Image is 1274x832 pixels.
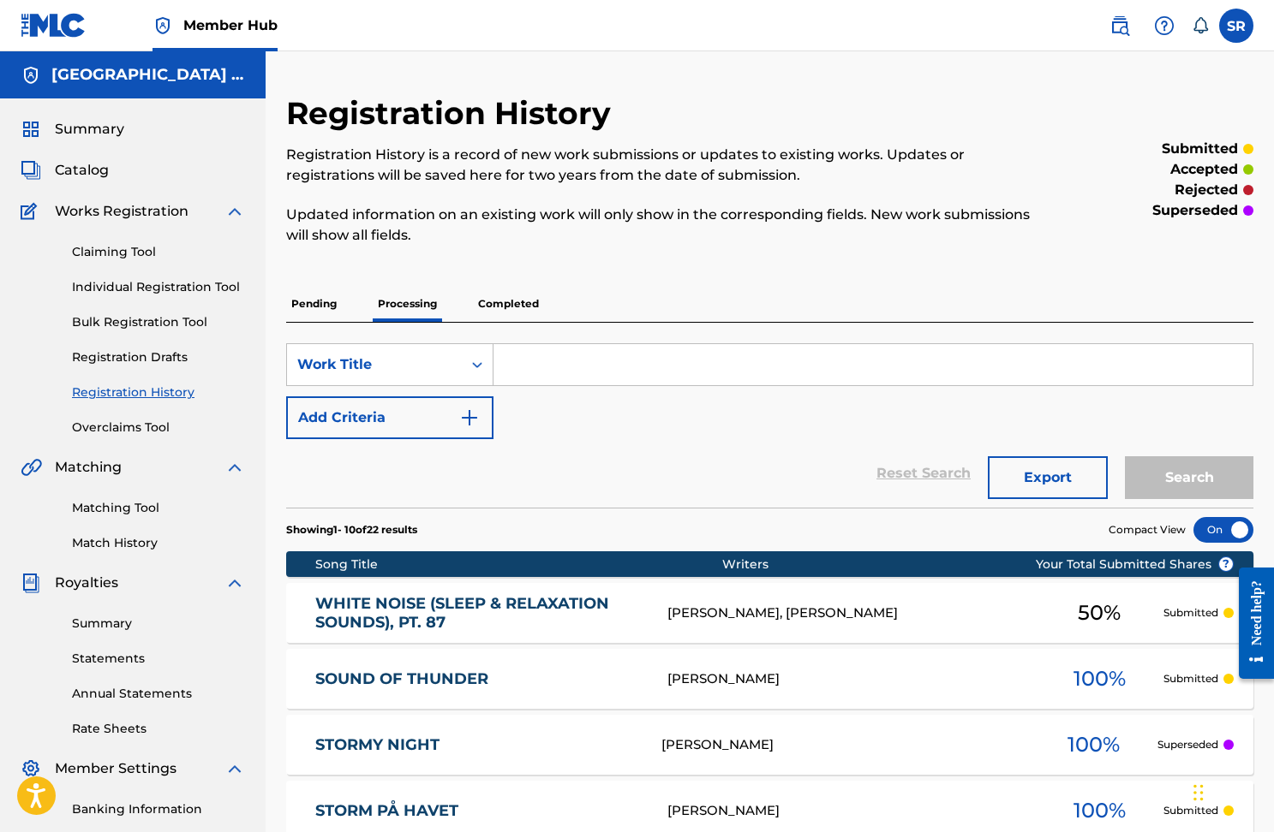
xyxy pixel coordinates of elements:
[1109,522,1186,538] span: Compact View
[55,201,188,222] span: Works Registration
[1078,597,1121,628] span: 50 %
[21,119,124,140] a: SummarySummary
[21,573,41,593] img: Royalties
[72,720,245,738] a: Rate Sheets
[21,13,87,38] img: MLC Logo
[473,286,544,322] p: Completed
[1162,139,1238,159] p: submitted
[1036,556,1234,573] span: Your Total Submitted Shares
[1163,803,1218,818] p: Submitted
[286,286,342,322] p: Pending
[72,685,245,703] a: Annual Statements
[722,556,1090,573] div: Writers
[21,65,41,86] img: Accounts
[1068,729,1120,760] span: 100 %
[72,534,245,552] a: Match History
[21,201,43,222] img: Works Registration
[72,419,245,437] a: Overclaims Tool
[286,145,1031,186] p: Registration History is a record of new work submissions or updates to existing works. Updates or...
[224,457,245,478] img: expand
[1188,750,1274,832] iframe: Chat Widget
[72,278,245,296] a: Individual Registration Tool
[1193,767,1204,818] div: Drag
[667,801,1035,821] div: [PERSON_NAME]
[21,758,41,779] img: Member Settings
[988,456,1108,499] button: Export
[55,573,118,593] span: Royalties
[1074,663,1126,694] span: 100 %
[1163,671,1218,686] p: Submitted
[72,650,245,668] a: Statements
[1110,15,1130,36] img: search
[286,205,1031,246] p: Updated information on an existing work will only show in the corresponding fields. New work subm...
[1152,200,1238,221] p: superseded
[72,383,245,401] a: Registration History
[1219,557,1233,571] span: ?
[183,15,278,35] span: Member Hub
[667,669,1035,689] div: [PERSON_NAME]
[315,801,645,821] a: STORM PÅ HAVET
[21,457,42,478] img: Matching
[21,160,109,181] a: CatalogCatalog
[667,603,1035,623] div: [PERSON_NAME], [PERSON_NAME]
[286,94,619,133] h2: Registration History
[1219,9,1253,43] div: User Menu
[72,615,245,633] a: Summary
[315,556,723,573] div: Song Title
[297,354,452,375] div: Work Title
[373,286,442,322] p: Processing
[224,573,245,593] img: expand
[315,669,645,689] a: SOUND OF THUNDER
[21,160,41,181] img: Catalog
[286,522,417,538] p: Showing 1 - 10 of 22 results
[55,119,124,140] span: Summary
[1103,9,1137,43] a: Public Search
[55,758,176,779] span: Member Settings
[1226,552,1274,693] iframe: Resource Center
[1157,737,1218,752] p: Superseded
[1154,15,1175,36] img: help
[1074,795,1126,826] span: 100 %
[72,243,245,261] a: Claiming Tool
[1192,17,1209,34] div: Notifications
[1175,180,1238,200] p: rejected
[224,758,245,779] img: expand
[1170,159,1238,180] p: accepted
[661,735,1029,755] div: [PERSON_NAME]
[224,201,245,222] img: expand
[72,313,245,331] a: Bulk Registration Tool
[286,343,1253,508] form: Search Form
[72,499,245,517] a: Matching Tool
[72,348,245,366] a: Registration Drafts
[286,396,493,439] button: Add Criteria
[55,457,122,478] span: Matching
[459,407,480,428] img: 9d2ae6d4665cec9f34b9.svg
[315,594,645,633] a: WHITE NOISE (SLEEP & RELAXATION SOUNDS), PT. 87
[315,735,639,755] a: STORMY NIGHT
[1163,605,1218,621] p: Submitted
[153,15,173,36] img: Top Rightsholder
[72,800,245,818] a: Banking Information
[51,65,245,85] h5: SYDNEY YE PUBLISHING
[55,160,109,181] span: Catalog
[1147,9,1181,43] div: Help
[21,119,41,140] img: Summary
